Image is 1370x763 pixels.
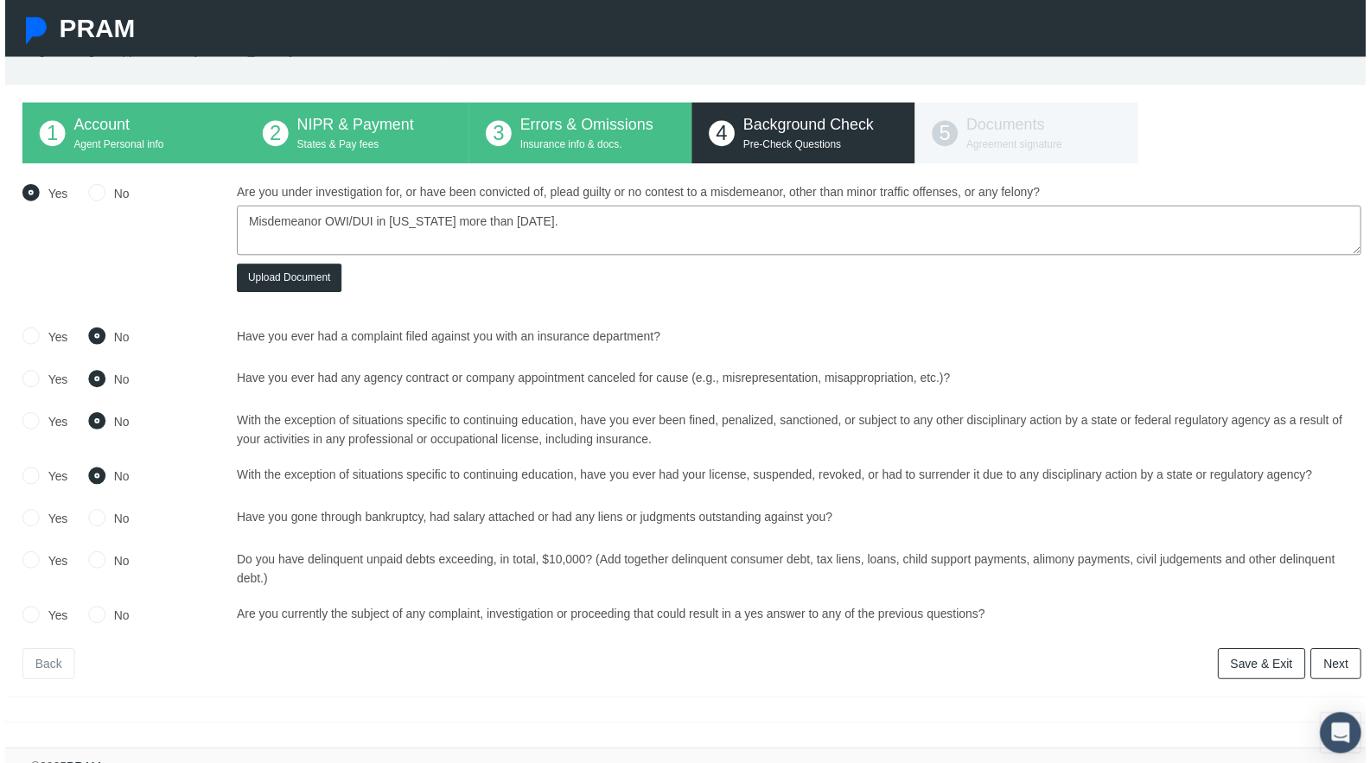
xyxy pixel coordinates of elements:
img: Pram Partner [17,17,45,45]
a: Back [17,652,70,684]
label: Yes [35,555,63,574]
label: No [101,512,125,531]
label: Yes [35,185,63,204]
span: 1 [35,121,61,147]
span: Errors & Omissions [519,117,653,134]
label: Yes [35,470,63,489]
button: Upload Document [233,265,339,294]
span: Background Check [743,117,875,134]
label: Yes [35,512,63,531]
span: NIPR & Payment [294,117,411,134]
p: Insurance info & docs. [519,137,674,154]
span: Account [69,117,125,134]
label: Yes [35,329,63,348]
label: No [101,610,125,629]
span: 4 [709,121,735,147]
label: No [101,555,125,574]
span: 2 [259,121,285,147]
label: No [101,470,125,489]
span: 3 [484,121,510,147]
label: No [101,415,125,434]
p: States & Pay fees [294,137,449,154]
label: Yes [35,372,63,391]
label: No [101,329,125,348]
div: Open Intercom Messenger [1324,717,1366,759]
p: Pre-Check Questions [743,137,899,154]
label: Yes [35,610,63,629]
label: No [101,372,125,391]
label: No [101,185,125,204]
p: Agent Personal info [69,137,225,154]
a: Next [1315,652,1366,684]
span: PRAM [54,14,131,42]
label: Yes [35,415,63,434]
a: Save & Exit [1221,652,1309,684]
